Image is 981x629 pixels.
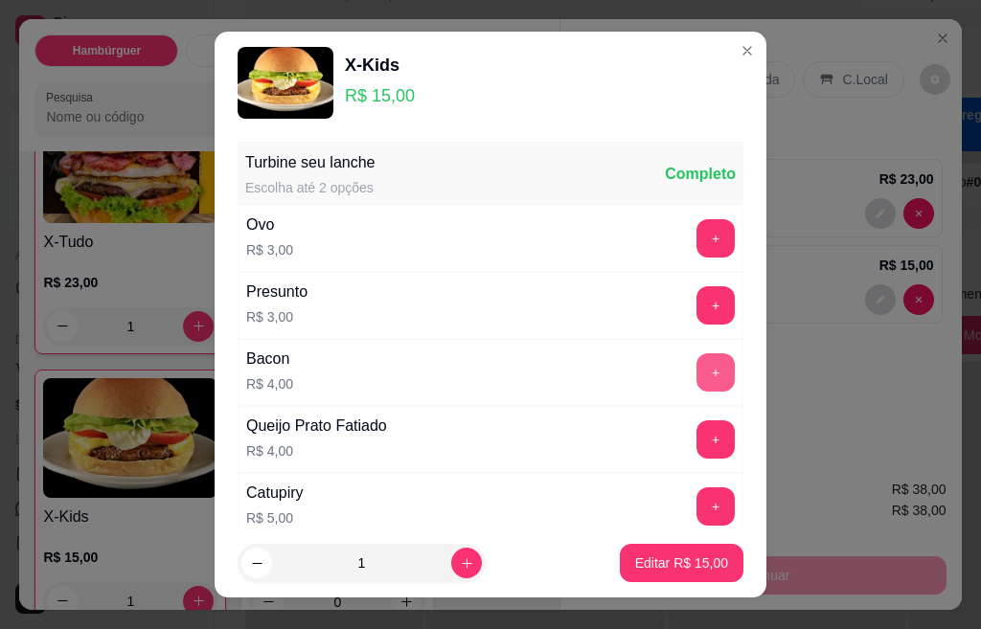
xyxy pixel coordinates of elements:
[245,178,376,197] div: Escolha até 2 opções
[665,163,736,186] div: Completo
[246,374,293,393] p: R$ 4,00
[238,47,333,119] img: product-image
[635,553,728,573] p: Editar R$ 15,00
[241,548,272,578] button: decrease-product-quantity
[345,52,415,79] div: X-Kids
[246,213,293,236] div: Ovo
[696,353,735,392] button: add
[620,544,743,582] button: Editar R$ 15,00
[245,151,376,174] div: Turbine seu lanche
[246,482,304,505] div: Catupiry
[732,35,763,66] button: Close
[246,307,308,326] p: R$ 3,00
[246,415,387,438] div: Queijo Prato Fatiado
[696,286,735,325] button: add
[345,82,415,109] p: R$ 15,00
[246,441,387,461] p: R$ 4,00
[246,240,293,259] p: R$ 3,00
[696,420,735,459] button: add
[696,219,735,258] button: add
[696,487,735,526] button: add
[246,508,304,528] p: R$ 5,00
[246,348,293,371] div: Bacon
[451,548,482,578] button: increase-product-quantity
[246,281,308,303] div: Presunto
